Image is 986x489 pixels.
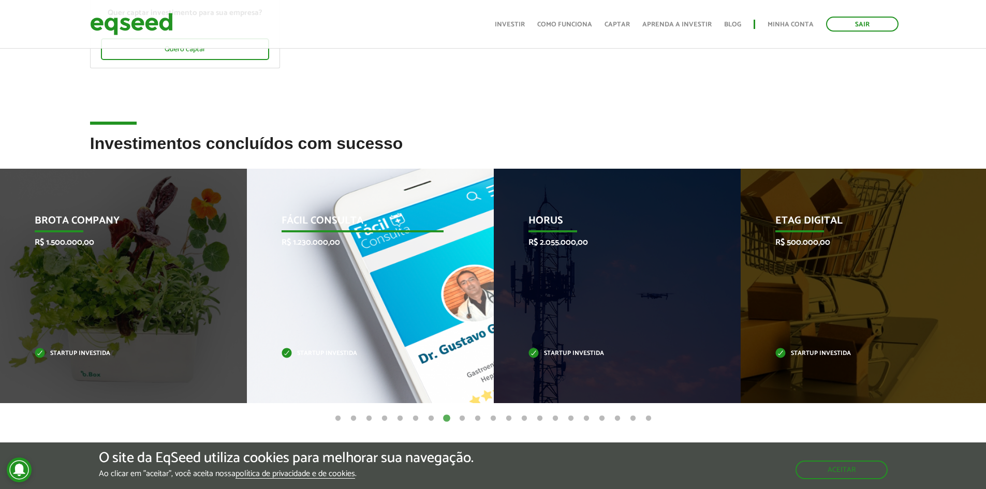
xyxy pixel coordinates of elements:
p: R$ 500.000,00 [775,238,937,247]
a: Captar [605,21,630,28]
button: 12 of 21 [504,413,514,424]
p: R$ 1.230.000,00 [282,238,444,247]
p: Startup investida [775,351,937,357]
button: 19 of 21 [612,413,623,424]
p: Etag Digital [775,215,937,232]
button: 20 of 21 [628,413,638,424]
a: Minha conta [768,21,814,28]
h2: Investimentos concluídos com sucesso [90,135,896,168]
button: 18 of 21 [597,413,607,424]
button: 9 of 21 [457,413,467,424]
button: 11 of 21 [488,413,498,424]
button: 13 of 21 [519,413,529,424]
button: 1 of 21 [333,413,343,424]
button: 10 of 21 [473,413,483,424]
button: 7 of 21 [426,413,436,424]
p: R$ 2.055.000,00 [528,238,690,247]
button: 16 of 21 [566,413,576,424]
button: 15 of 21 [550,413,561,424]
button: 3 of 21 [364,413,374,424]
a: política de privacidade e de cookies [236,470,355,479]
a: Blog [724,21,741,28]
p: Brota Company [35,215,197,232]
p: Startup investida [528,351,690,357]
div: Quero captar [101,38,269,60]
a: Investir [495,21,525,28]
a: Como funciona [537,21,592,28]
button: 17 of 21 [581,413,592,424]
button: 6 of 21 [410,413,421,424]
p: HORUS [528,215,690,232]
button: Aceitar [796,461,888,479]
a: Aprenda a investir [642,21,712,28]
img: EqSeed [90,10,173,38]
p: Fácil Consulta [282,215,444,232]
p: R$ 1.500.000,00 [35,238,197,247]
button: 14 of 21 [535,413,545,424]
button: 21 of 21 [643,413,654,424]
button: 5 of 21 [395,413,405,424]
h5: O site da EqSeed utiliza cookies para melhorar sua navegação. [99,450,474,466]
p: Ao clicar em "aceitar", você aceita nossa . [99,469,474,479]
p: Startup investida [282,351,444,357]
a: Sair [826,17,899,32]
button: 2 of 21 [348,413,359,424]
button: 8 of 21 [442,413,452,424]
button: 4 of 21 [379,413,390,424]
p: Startup investida [35,351,197,357]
